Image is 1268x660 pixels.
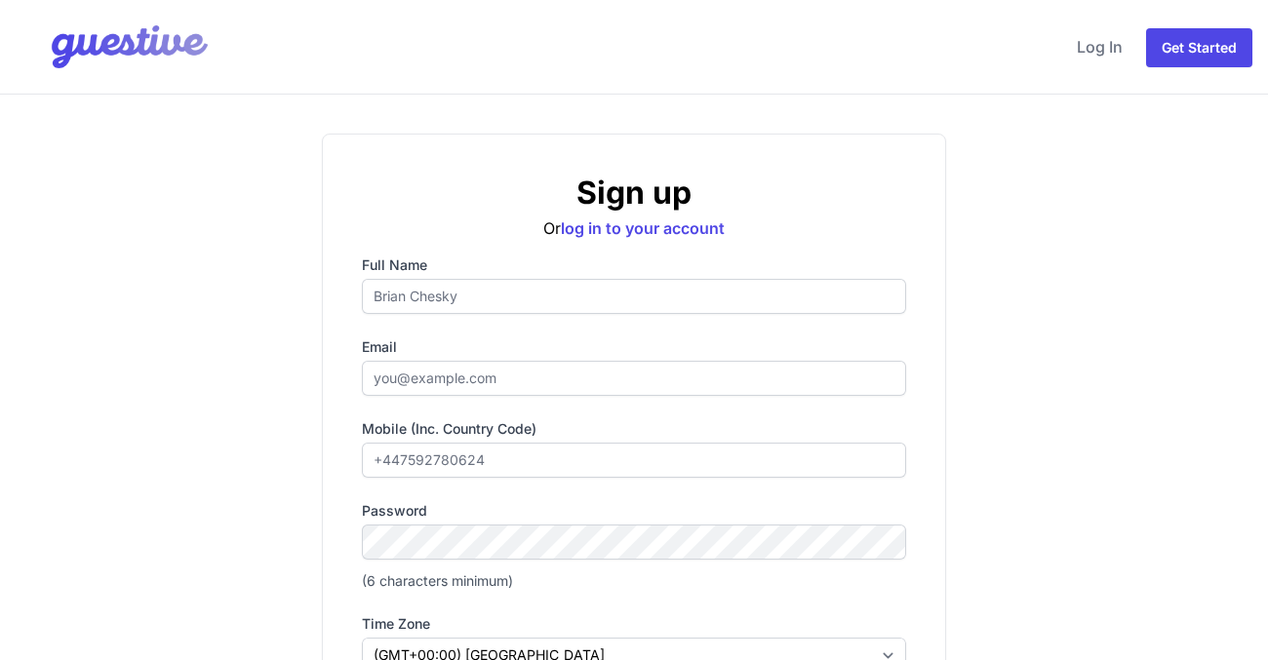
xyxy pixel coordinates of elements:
label: Mobile (inc. country code) [362,419,906,439]
h2: Sign up [362,174,906,213]
a: Get Started [1146,28,1252,67]
p: (6 characters minimum) [362,571,906,591]
input: +447592780624 [362,443,906,478]
label: Email [362,337,906,357]
label: Full name [362,255,906,275]
label: Time zone [362,614,906,634]
input: you@example.com [362,361,906,396]
input: Brian Chesky [362,279,906,314]
a: log in to your account [561,218,725,238]
a: Log In [1069,23,1130,70]
label: Password [362,501,906,521]
div: Or [362,174,906,240]
img: Your Company [16,8,213,86]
